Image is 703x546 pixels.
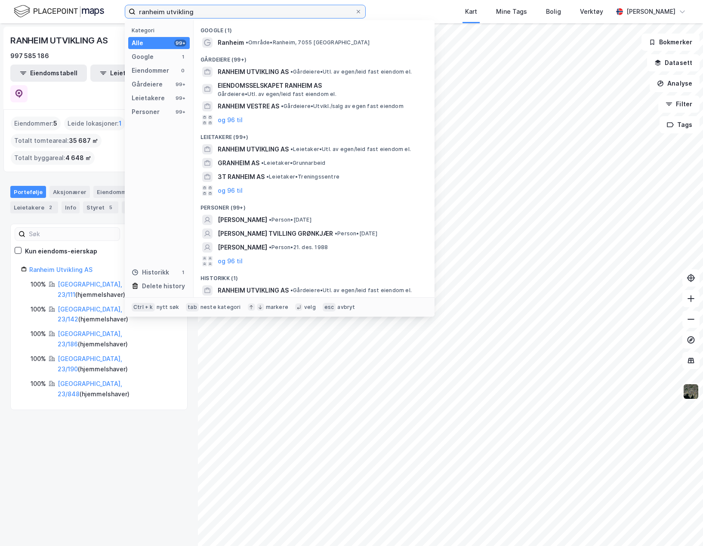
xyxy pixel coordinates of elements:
[194,127,435,142] div: Leietakere (99+)
[90,65,167,82] button: Leietakertabell
[29,266,92,273] a: Ranheim Utvikling AS
[46,203,55,212] div: 2
[218,158,259,168] span: GRANHEIM AS
[218,144,289,154] span: RANHEIM UTVIKLING AS
[93,186,146,198] div: Eiendommer
[31,329,46,339] div: 100%
[261,160,264,166] span: •
[218,80,424,91] span: EIENDOMSSELSKAPET RANHEIM AS
[136,5,355,18] input: Søk på adresse, matrikkel, gårdeiere, leietakere eller personer
[261,160,325,167] span: Leietaker • Grunnarbeid
[58,355,122,373] a: [GEOGRAPHIC_DATA], 23/190
[132,27,190,34] div: Kategori
[58,304,177,325] div: ( hjemmelshaver )
[650,75,700,92] button: Analyse
[31,354,46,364] div: 100%
[465,6,477,17] div: Kart
[580,6,603,17] div: Verktøy
[269,244,328,251] span: Person • 21. des. 1988
[65,153,91,163] span: 4 648 ㎡
[132,107,160,117] div: Personer
[69,136,98,146] span: 35 687 ㎡
[179,269,186,276] div: 1
[281,103,404,110] span: Gårdeiere • Utvikl./salg av egen fast eiendom
[218,67,289,77] span: RANHEIM UTVIKLING AS
[53,118,57,129] span: 5
[194,268,435,284] div: Historikk (1)
[218,215,267,225] span: [PERSON_NAME]
[218,256,243,266] button: og 96 til
[58,305,122,323] a: [GEOGRAPHIC_DATA], 23/142
[58,281,122,298] a: [GEOGRAPHIC_DATA], 23/111
[660,505,703,546] iframe: Chat Widget
[246,39,248,46] span: •
[11,151,95,165] div: Totalt byggareal :
[290,68,412,75] span: Gårdeiere • Utl. av egen/leid fast eiendom el.
[290,146,411,153] span: Leietaker • Utl. av egen/leid fast eiendom el.
[269,244,271,250] span: •
[122,201,181,213] div: Transaksjoner
[290,287,293,293] span: •
[132,267,169,278] div: Historikk
[106,203,115,212] div: 5
[218,172,265,182] span: 3T RANHEIM AS
[269,216,271,223] span: •
[660,505,703,546] div: Kontrollprogram for chat
[186,303,199,312] div: tab
[31,379,46,389] div: 100%
[290,68,293,75] span: •
[218,101,279,111] span: RANHEIM VESTRE AS
[11,117,61,130] div: Eiendommer :
[58,330,122,348] a: [GEOGRAPHIC_DATA], 23/186
[64,117,125,130] div: Leide lokasjoner :
[174,40,186,46] div: 99+
[62,201,80,213] div: Info
[11,134,102,148] div: Totalt tomteareal :
[58,380,122,398] a: [GEOGRAPHIC_DATA], 23/848
[132,52,154,62] div: Google
[641,34,700,51] button: Bokmerker
[174,108,186,115] div: 99+
[218,185,243,196] button: og 96 til
[218,285,289,296] span: RANHEIM UTVIKLING AS
[323,303,336,312] div: esc
[132,303,155,312] div: Ctrl + k
[31,304,46,315] div: 100%
[683,383,699,400] img: 9k=
[546,6,561,17] div: Bolig
[119,118,122,129] span: 1
[174,95,186,102] div: 99+
[58,379,177,399] div: ( hjemmelshaver )
[658,96,700,113] button: Filter
[218,115,243,125] button: og 96 til
[290,287,412,294] span: Gårdeiere • Utl. av egen/leid fast eiendom el.
[194,20,435,36] div: Google (1)
[266,173,339,180] span: Leietaker • Treningssentre
[10,34,110,47] div: RANHEIM UTVIKLING AS
[132,93,165,103] div: Leietakere
[58,329,177,349] div: ( hjemmelshaver )
[31,279,46,290] div: 100%
[132,79,163,89] div: Gårdeiere
[335,230,337,237] span: •
[83,201,118,213] div: Styret
[660,116,700,133] button: Tags
[218,242,267,253] span: [PERSON_NAME]
[266,304,288,311] div: markere
[335,230,377,237] span: Person • [DATE]
[174,81,186,88] div: 99+
[647,54,700,71] button: Datasett
[157,304,179,311] div: nytt søk
[269,216,311,223] span: Person • [DATE]
[337,304,355,311] div: avbryt
[14,4,104,19] img: logo.f888ab2527a4732fd821a326f86c7f29.svg
[496,6,527,17] div: Mine Tags
[218,37,244,48] span: Ranheim
[194,197,435,213] div: Personer (99+)
[58,279,177,300] div: ( hjemmelshaver )
[218,91,336,98] span: Gårdeiere • Utl. av egen/leid fast eiendom el.
[194,49,435,65] div: Gårdeiere (99+)
[10,65,87,82] button: Eiendomstabell
[25,228,120,241] input: Søk
[10,201,58,213] div: Leietakere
